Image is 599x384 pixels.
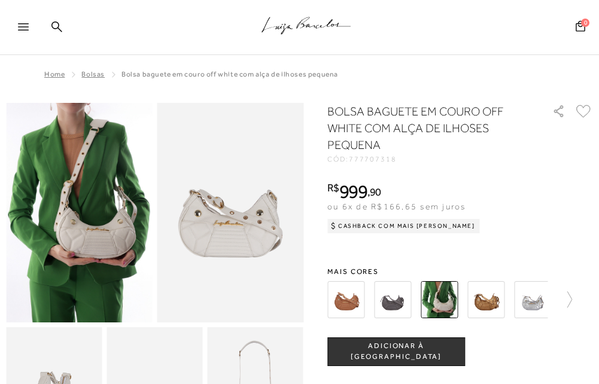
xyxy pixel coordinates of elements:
[581,19,589,27] span: 0
[44,70,65,78] a: Home
[121,70,338,78] span: BOLSA BAGUETE EM COURO OFF WHITE COM ALÇA DE ILHOSES PEQUENA
[327,182,339,193] i: R$
[572,20,589,36] button: 0
[327,219,480,233] div: Cashback com Mais [PERSON_NAME]
[6,103,153,322] img: image
[467,281,504,318] img: BOLSA BAGUETE EM COURO OURO VELHO COM ALÇA DE ILHOSES PEQUENA
[370,185,381,198] span: 90
[327,268,593,275] span: Mais cores
[328,341,464,362] span: ADICIONAR À [GEOGRAPHIC_DATA]
[514,281,551,318] img: BOLSA BAGUETE EM COURO PRATA COM ALÇA DE ILHOSES PEQUENA
[327,103,524,153] h1: BOLSA BAGUETE EM COURO OFF WHITE COM ALÇA DE ILHOSES PEQUENA
[327,337,465,366] button: ADICIONAR À [GEOGRAPHIC_DATA]
[339,181,367,202] span: 999
[367,187,381,197] i: ,
[327,156,539,163] div: CÓD:
[327,281,364,318] img: BOLSA BAGUETE EM COURO CARAMELO COM ALÇA DE ILHOSES PEQUENA
[327,202,466,211] span: ou 6x de R$166,65 sem juros
[421,281,458,318] img: BOLSA BAGUETE EM COURO OFF WHITE COM ALÇA DE ILHOSES PEQUENA
[349,155,397,163] span: 777707318
[81,70,105,78] a: Bolsas
[157,103,304,322] img: image
[374,281,411,318] img: BOLSA BAGUETE EM COURO ESTONADO CINZA GRAFITE COM ALÇA DE ILHOSES PEQUENA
